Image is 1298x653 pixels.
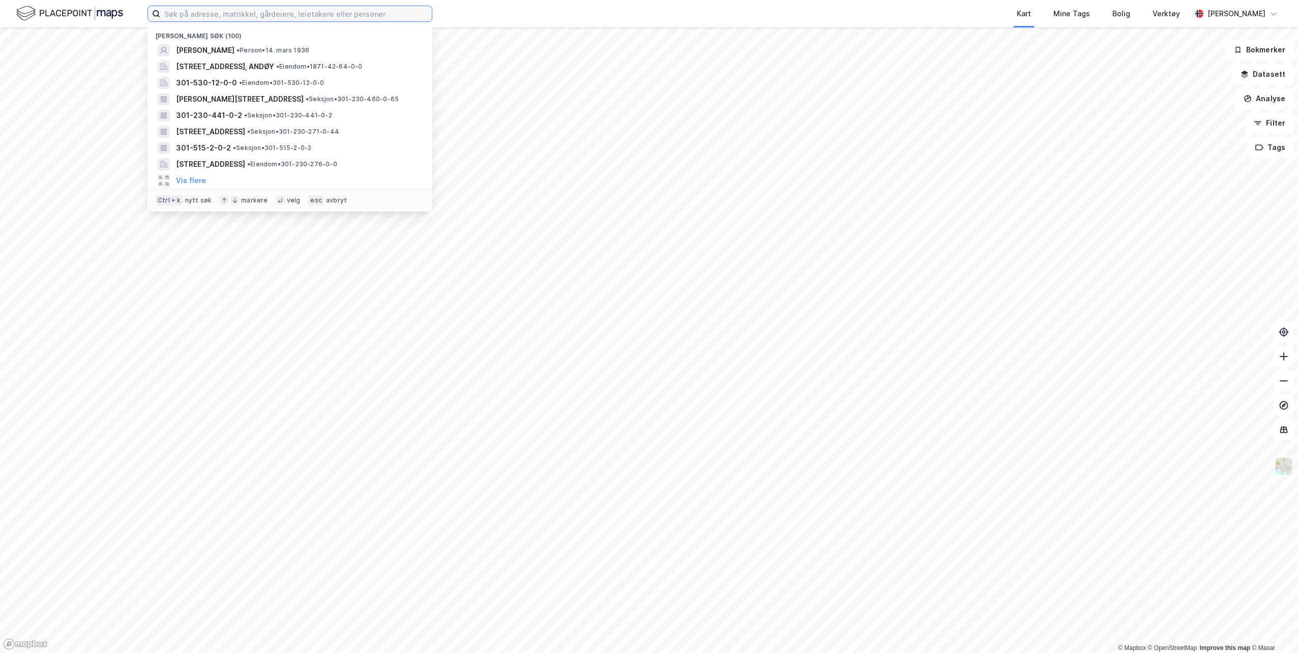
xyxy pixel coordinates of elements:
[1232,64,1294,84] button: Datasett
[176,44,234,56] span: [PERSON_NAME]
[326,196,347,204] div: avbryt
[244,111,332,120] span: Seksjon • 301-230-441-0-2
[306,95,309,103] span: •
[287,196,301,204] div: velg
[308,195,324,205] div: esc
[1153,8,1180,20] div: Verktøy
[237,46,309,54] span: Person • 14. mars 1936
[176,93,304,105] span: [PERSON_NAME][STREET_ADDRESS]
[1148,644,1197,651] a: OpenStreetMap
[185,196,212,204] div: nytt søk
[1207,8,1265,20] div: [PERSON_NAME]
[3,638,48,650] a: Mapbox homepage
[276,63,279,70] span: •
[1118,644,1146,651] a: Mapbox
[247,128,250,135] span: •
[1200,644,1250,651] a: Improve this map
[176,61,274,73] span: [STREET_ADDRESS], ANDØY
[147,24,432,42] div: [PERSON_NAME] søk (100)
[233,144,311,152] span: Seksjon • 301-515-2-0-2
[1017,8,1031,20] div: Kart
[16,5,123,22] img: logo.f888ab2527a4732fd821a326f86c7f29.svg
[233,144,236,152] span: •
[239,79,324,87] span: Eiendom • 301-530-12-0-0
[176,109,242,122] span: 301-230-441-0-2
[306,95,399,103] span: Seksjon • 301-230-460-0-65
[176,126,245,138] span: [STREET_ADDRESS]
[276,63,363,71] span: Eiendom • 1871-42-64-0-0
[1225,40,1294,60] button: Bokmerker
[176,77,237,89] span: 301-530-12-0-0
[176,142,231,154] span: 301-515-2-0-2
[176,174,206,187] button: Vis flere
[239,79,242,86] span: •
[1274,457,1293,476] img: Z
[241,196,268,204] div: markere
[244,111,247,119] span: •
[247,160,337,168] span: Eiendom • 301-230-276-0-0
[1247,137,1294,158] button: Tags
[176,158,245,170] span: [STREET_ADDRESS]
[1112,8,1130,20] div: Bolig
[1053,8,1090,20] div: Mine Tags
[1245,113,1294,133] button: Filter
[1235,88,1294,109] button: Analyse
[1247,604,1298,653] iframe: Chat Widget
[247,128,339,136] span: Seksjon • 301-230-271-0-44
[160,6,432,21] input: Søk på adresse, matrikkel, gårdeiere, leietakere eller personer
[247,160,250,168] span: •
[156,195,183,205] div: Ctrl + k
[237,46,240,54] span: •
